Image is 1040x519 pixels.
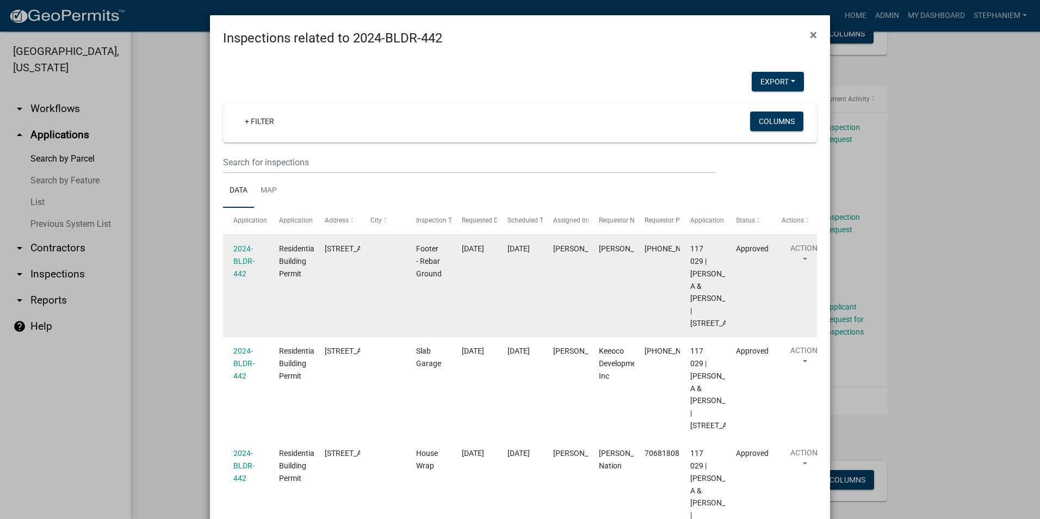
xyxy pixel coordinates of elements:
[599,244,657,253] span: Stephen Cash
[416,347,441,368] span: Slab Garage
[254,174,283,208] a: Map
[314,208,360,234] datatable-header-cell: Address
[279,347,316,380] span: Residential Building Permit
[782,243,826,270] button: Action
[462,244,484,253] span: 05/22/2025
[782,345,826,372] button: Action
[325,217,349,224] span: Address
[680,208,726,234] datatable-header-cell: Application Description
[416,217,462,224] span: Inspection Type
[233,217,267,224] span: Application
[736,449,769,458] span: Approved
[645,347,709,355] span: 706-473-0522
[752,72,804,91] button: Export
[370,217,382,224] span: City
[810,27,817,42] span: ×
[599,449,657,470] span: Troy Nation
[360,208,406,234] datatable-header-cell: City
[507,243,533,255] div: [DATE]
[451,208,497,234] datatable-header-cell: Requested Date
[690,347,757,430] span: 117 029 | KALEY LYNN A & KEVIN P | 177 ROCKVILLE RD
[223,28,442,48] h4: Inspections related to 2024-BLDR-442
[507,447,533,460] div: [DATE]
[801,20,826,50] button: Close
[726,208,771,234] datatable-header-cell: Status
[690,244,757,328] span: 117 029 | KALEY LYNN A & KEVIN P | 177 ROCKVILLE RD
[599,217,648,224] span: Requestor Name
[750,112,803,131] button: Columns
[233,449,255,483] a: 2024-BLDR-442
[645,217,695,224] span: Requestor Phone
[269,208,314,234] datatable-header-cell: Application Type
[599,347,645,380] span: Keeoco Development, Inc
[543,208,589,234] datatable-header-cell: Assigned Inspector
[645,449,688,458] span: 7068180885
[325,449,392,458] span: 177 ROCKVILLE RD
[553,244,611,253] span: Cedrick Moreland
[462,217,507,224] span: Requested Date
[736,244,769,253] span: Approved
[325,347,392,355] span: 177 ROCKVILLE RD
[279,217,329,224] span: Application Type
[325,244,392,253] span: 177 ROCKVILLE RD
[782,217,804,224] span: Actions
[462,347,484,355] span: 06/30/2025
[736,347,769,355] span: Approved
[233,244,255,278] a: 2024-BLDR-442
[223,174,254,208] a: Data
[589,208,634,234] datatable-header-cell: Requestor Name
[553,449,611,458] span: Cedrick Moreland
[736,217,755,224] span: Status
[406,208,451,234] datatable-header-cell: Inspection Type
[771,208,817,234] datatable-header-cell: Actions
[223,208,269,234] datatable-header-cell: Application
[279,449,316,483] span: Residential Building Permit
[634,208,680,234] datatable-header-cell: Requestor Phone
[416,244,442,278] span: Footer - Rebar Ground
[690,217,759,224] span: Application Description
[416,449,438,470] span: House Wrap
[497,208,543,234] datatable-header-cell: Scheduled Time
[782,447,826,474] button: Action
[233,347,255,380] a: 2024-BLDR-442
[507,217,554,224] span: Scheduled Time
[507,345,533,357] div: [DATE]
[553,217,609,224] span: Assigned Inspector
[553,347,611,355] span: Cedrick Moreland
[462,449,484,458] span: 08/28/2025
[645,244,709,253] span: 706-473-0522
[279,244,316,278] span: Residential Building Permit
[223,151,715,174] input: Search for inspections
[236,112,283,131] a: + Filter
